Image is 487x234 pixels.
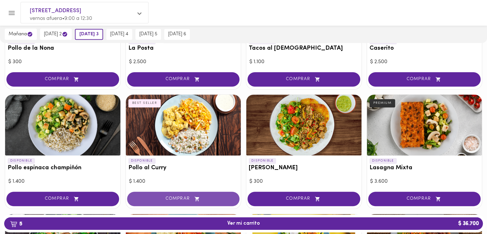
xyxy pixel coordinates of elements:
[369,45,480,52] h3: Caserito
[128,165,239,171] h3: Pollo al Curry
[135,77,232,82] span: COMPRAR
[164,29,190,40] button: [DATE] 6
[4,5,20,21] button: Menu
[30,16,92,21] span: vernos afuera • 9:00 a 12:30
[4,217,483,230] button: 5Ver mi carrito$ 36.700
[256,196,352,202] span: COMPRAR
[126,95,241,155] div: Pollo al Curry
[30,7,133,15] span: [STREET_ADDRESS]
[370,178,479,185] div: $ 3.600
[5,95,120,155] div: Pollo espinaca champiñón
[139,31,157,37] span: [DATE] 5
[8,58,117,66] div: $ 300
[135,29,161,40] button: [DATE] 5
[5,29,37,40] button: mañana
[256,77,352,82] span: COMPRAR
[8,178,117,185] div: $ 1.400
[370,58,479,66] div: $ 2.500
[367,95,482,155] div: Lasagna Mixta
[8,45,118,52] h3: Pollo de la Nona
[376,77,473,82] span: COMPRAR
[369,165,480,171] h3: Lasagna Mixta
[246,95,361,155] div: Arroz chaufa
[106,29,132,40] button: [DATE] 4
[249,178,358,185] div: $ 300
[14,196,111,202] span: COMPRAR
[79,31,99,37] span: [DATE] 3
[44,31,68,37] span: [DATE] 2
[127,192,240,206] button: COMPRAR
[135,196,232,202] span: COMPRAR
[14,77,111,82] span: COMPRAR
[9,31,33,37] span: mañana
[129,58,238,66] div: $ 2.500
[8,158,35,164] p: DISPONIBLE
[368,72,481,87] button: COMPRAR
[127,72,240,87] button: COMPRAR
[110,31,128,37] span: [DATE] 4
[249,45,359,52] h3: Tacos al [DEMOGRAPHIC_DATA]
[6,192,119,206] button: COMPRAR
[128,99,161,107] div: BEST SELLER
[75,29,103,40] button: [DATE] 3
[6,220,26,228] b: 5
[369,158,397,164] p: DISPONIBLE
[227,221,260,227] span: Ver mi carrito
[368,192,481,206] button: COMPRAR
[450,197,481,228] iframe: Messagebird Livechat Widget
[248,192,360,206] button: COMPRAR
[128,45,239,52] h3: La Posta
[249,158,276,164] p: DISPONIBLE
[40,29,72,40] button: [DATE] 2
[128,158,156,164] p: DISPONIBLE
[369,99,395,107] div: PREMIUM
[168,31,186,37] span: [DATE] 6
[10,221,17,227] img: cart.png
[8,165,118,171] h3: Pollo espinaca champiñón
[249,165,359,171] h3: [PERSON_NAME]
[6,72,119,87] button: COMPRAR
[129,178,238,185] div: $ 1.400
[376,196,473,202] span: COMPRAR
[249,58,358,66] div: $ 1.100
[248,72,360,87] button: COMPRAR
